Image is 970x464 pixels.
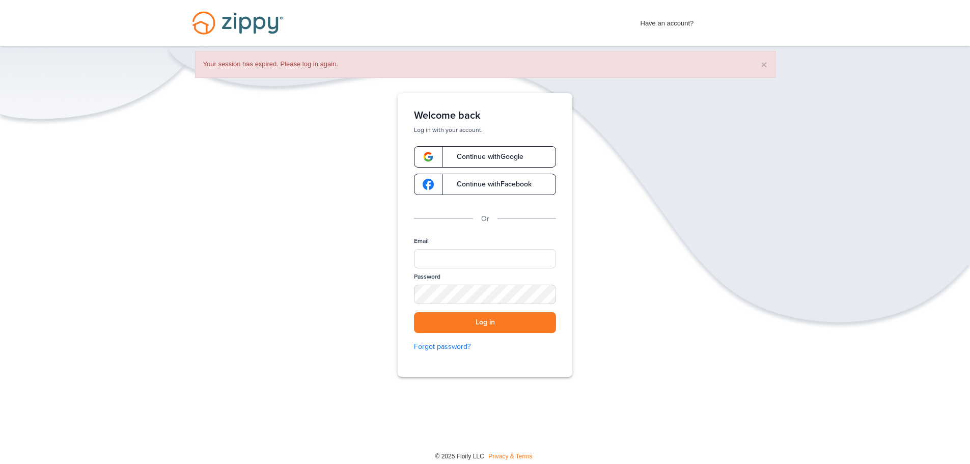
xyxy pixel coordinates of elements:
[423,151,434,162] img: google-logo
[641,13,694,29] span: Have an account?
[447,153,523,160] span: Continue with Google
[414,126,556,134] p: Log in with your account.
[488,453,532,460] a: Privacy & Terms
[414,110,556,122] h1: Welcome back
[414,341,556,352] a: Forgot password?
[414,146,556,168] a: google-logoContinue withGoogle
[414,285,556,304] input: Password
[435,453,484,460] span: © 2025 Floify LLC
[414,237,429,245] label: Email
[414,249,556,268] input: Email
[447,181,532,188] span: Continue with Facebook
[195,51,775,78] div: Your session has expired. Please log in again.
[481,213,489,225] p: Or
[414,272,440,281] label: Password
[761,59,767,70] button: ×
[423,179,434,190] img: google-logo
[414,174,556,195] a: google-logoContinue withFacebook
[414,312,556,333] button: Log in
